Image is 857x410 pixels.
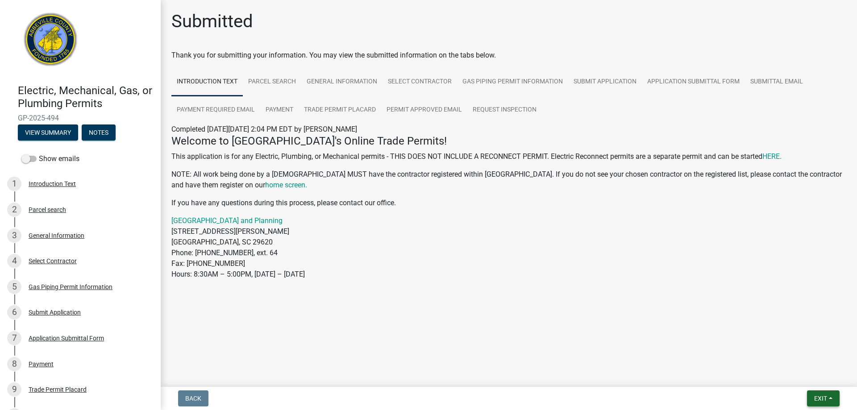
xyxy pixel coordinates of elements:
[18,114,143,122] span: GP-2025-494
[29,309,81,315] div: Submit Application
[18,124,78,141] button: View Summary
[762,152,782,161] a: HERE.
[7,177,21,191] div: 1
[29,284,112,290] div: Gas Piping Permit Information
[7,228,21,243] div: 3
[171,11,253,32] h1: Submitted
[171,68,243,96] a: Introduction Text
[18,9,83,75] img: Abbeville County, South Carolina
[299,96,381,124] a: Trade Permit Placard
[29,258,77,264] div: Select Contractor
[745,68,808,96] a: Submittal Email
[171,96,260,124] a: Payment Required Email
[7,331,21,345] div: 7
[807,390,840,406] button: Exit
[7,357,21,371] div: 8
[171,198,846,208] p: If you have any questions during this process, please contact our office.
[29,361,54,367] div: Payment
[171,169,846,191] p: NOTE: All work being done by a [DEMOGRAPHIC_DATA] MUST have the contractor registered within [GEO...
[642,68,745,96] a: Application Submittal Form
[814,395,827,402] span: Exit
[178,390,208,406] button: Back
[18,84,154,110] h4: Electric, Mechanical, Gas, or Plumbing Permits
[7,203,21,217] div: 2
[260,96,299,124] a: Payment
[7,305,21,319] div: 6
[171,125,357,133] span: Completed [DATE][DATE] 2:04 PM EDT by [PERSON_NAME]
[171,216,283,225] a: [GEOGRAPHIC_DATA] and Planning
[568,68,642,96] a: Submit Application
[171,50,846,61] div: Thank you for submitting your information. You may view the submitted information on the tabs below.
[29,335,104,341] div: Application Submittal Form
[171,135,846,148] h4: Welcome to [GEOGRAPHIC_DATA]'s Online Trade Permits!
[171,151,846,162] p: This application is for any Electric, Plumbing, or Mechanical permits - THIS DOES NOT INCLUDE A R...
[7,382,21,397] div: 9
[171,215,846,280] p: [STREET_ADDRESS][PERSON_NAME] [GEOGRAPHIC_DATA], SC 29620 Phone: [PHONE_NUMBER], ext. 64 Fax: [PH...
[18,129,78,137] wm-modal-confirm: Summary
[265,181,307,189] a: home screen.
[383,68,457,96] a: Select Contractor
[29,207,66,213] div: Parcel search
[7,280,21,294] div: 5
[29,181,76,187] div: Introduction Text
[82,124,116,141] button: Notes
[381,96,467,124] a: Permit Approved Email
[467,96,542,124] a: Request Inspection
[29,386,87,393] div: Trade Permit Placard
[457,68,568,96] a: Gas Piping Permit Information
[82,129,116,137] wm-modal-confirm: Notes
[301,68,383,96] a: General Information
[243,68,301,96] a: Parcel search
[7,254,21,268] div: 4
[185,395,201,402] span: Back
[29,232,84,239] div: General Information
[21,153,79,164] label: Show emails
